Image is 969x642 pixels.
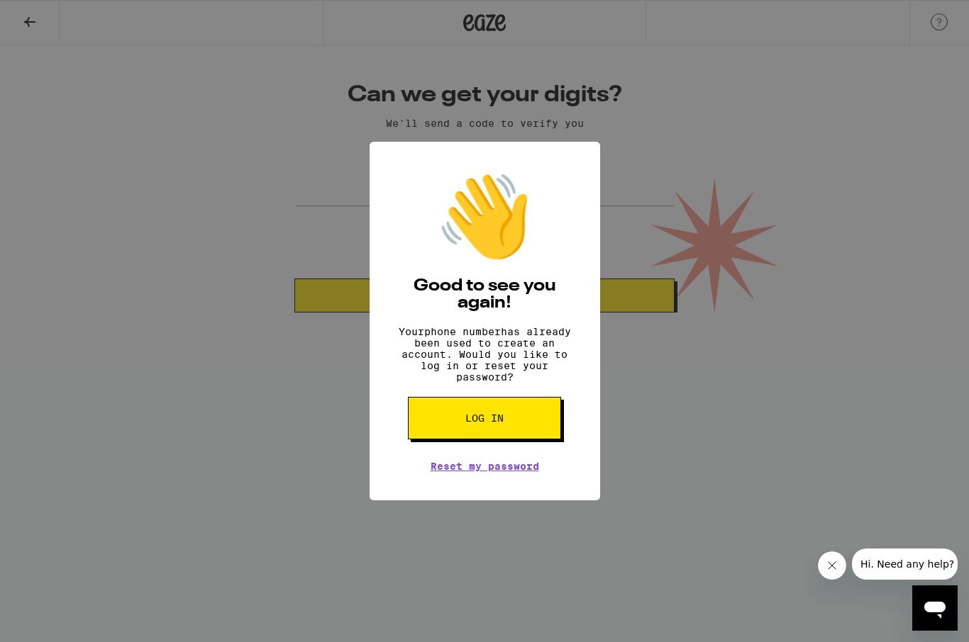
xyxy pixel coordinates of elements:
span: Log in [465,413,504,423]
iframe: Close message [818,551,846,580]
iframe: Message from company [852,548,958,580]
h2: Good to see you again! [391,278,579,312]
iframe: Button to launch messaging window [912,585,958,631]
p: Your phone number has already been used to create an account. Would you like to log in or reset y... [391,326,579,383]
button: Log in [408,397,561,439]
a: Reset my password [431,461,539,472]
div: 👋 [435,170,534,264]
